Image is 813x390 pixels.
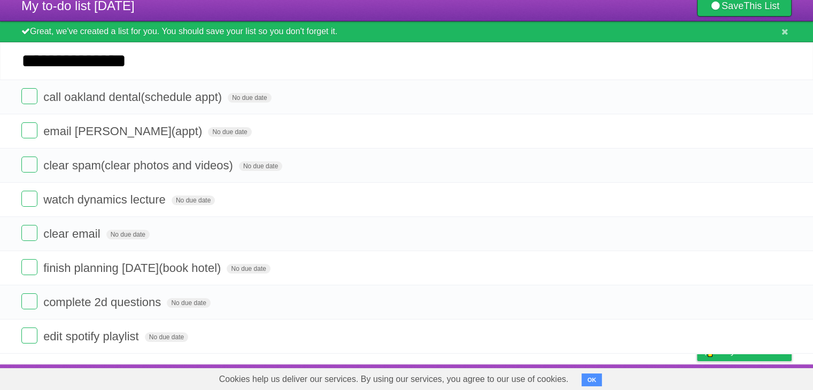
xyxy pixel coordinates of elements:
[43,227,103,240] span: clear email
[724,367,792,387] a: Suggest a feature
[239,161,282,171] span: No due date
[719,342,786,361] span: Buy me a coffee
[21,191,37,207] label: Done
[21,122,37,138] label: Done
[43,295,164,309] span: complete 2d questions
[228,93,271,103] span: No due date
[43,193,168,206] span: watch dynamics lecture
[43,330,142,343] span: edit spotify playlist
[21,259,37,275] label: Done
[167,298,210,308] span: No due date
[43,124,205,138] span: email [PERSON_NAME](appt)
[21,293,37,309] label: Done
[21,225,37,241] label: Done
[21,327,37,344] label: Done
[582,373,602,386] button: OK
[208,369,579,390] span: Cookies help us deliver our services. By using our services, you agree to our use of cookies.
[683,367,711,387] a: Privacy
[208,127,251,137] span: No due date
[555,367,577,387] a: About
[590,367,633,387] a: Developers
[43,261,223,275] span: finish planning [DATE](book hotel)
[43,90,224,104] span: call oakland dental(schedule appt)
[227,264,270,274] span: No due date
[172,196,215,205] span: No due date
[145,332,188,342] span: No due date
[106,230,150,239] span: No due date
[744,1,779,11] b: This List
[21,88,37,104] label: Done
[43,159,236,172] span: clear spam(clear photos and videos)
[21,157,37,173] label: Done
[647,367,670,387] a: Terms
